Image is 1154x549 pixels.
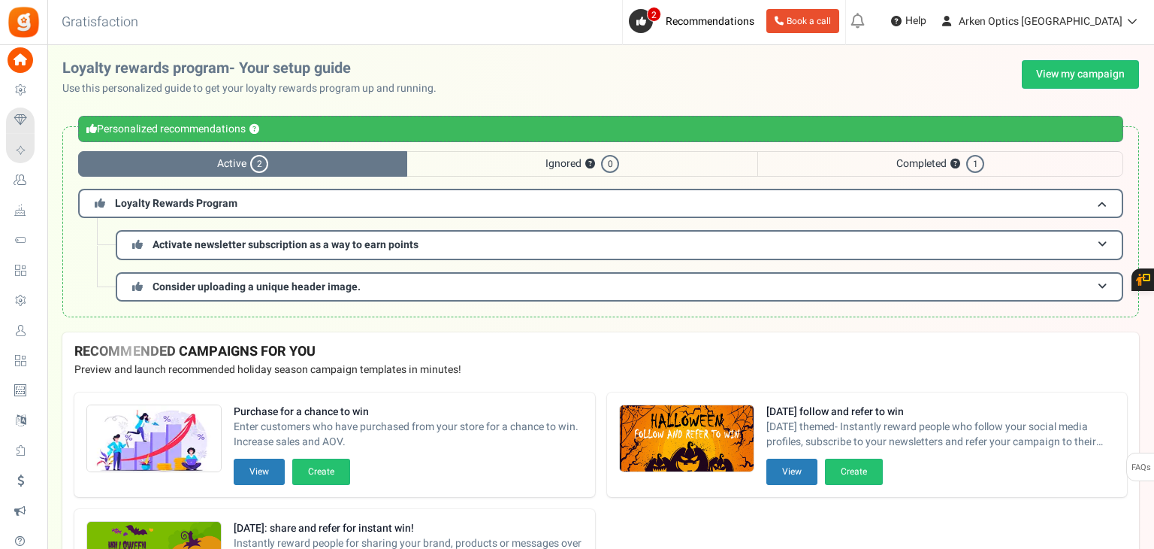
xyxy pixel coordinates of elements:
[647,7,661,22] span: 2
[966,155,984,173] span: 1
[74,362,1127,378] p: Preview and launch recommended holiday season campaign templates in minutes!
[950,159,960,169] button: ?
[7,5,41,39] img: Gratisfaction
[959,14,1122,29] span: Arken Optics [GEOGRAPHIC_DATA]
[766,405,1116,420] strong: [DATE] follow and refer to win
[234,521,583,536] strong: [DATE]: share and refer for instant win!
[234,405,583,420] strong: Purchase for a chance to win
[292,459,350,485] button: Create
[78,116,1123,142] div: Personalized recommendations
[250,155,268,173] span: 2
[87,405,221,473] img: Recommended Campaigns
[757,151,1123,177] span: Completed
[666,14,754,29] span: Recommendations
[153,237,418,253] span: Activate newsletter subscription as a way to earn points
[902,14,926,29] span: Help
[620,405,754,473] img: Recommended Campaigns
[766,459,817,485] button: View
[78,151,407,177] span: Active
[74,344,1127,359] h4: RECOMMENDED CAMPAIGNS FOR YOU
[234,420,583,450] span: Enter customers who have purchased from your store for a chance to win. Increase sales and AOV.
[153,279,361,295] span: Consider uploading a unique header image.
[825,459,883,485] button: Create
[601,155,619,173] span: 0
[766,420,1116,450] span: [DATE] themed- Instantly reward people who follow your social media profiles, subscribe to your n...
[885,9,932,33] a: Help
[1022,60,1139,89] a: View my campaign
[62,81,449,96] p: Use this personalized guide to get your loyalty rewards program up and running.
[45,8,155,38] h3: Gratisfaction
[629,9,760,33] a: 2 Recommendations
[407,151,757,177] span: Ignored
[1131,453,1151,482] span: FAQs
[766,9,839,33] a: Book a call
[62,60,449,77] h2: Loyalty rewards program- Your setup guide
[234,459,285,485] button: View
[249,125,259,135] button: ?
[585,159,595,169] button: ?
[115,196,237,211] span: Loyalty Rewards Program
